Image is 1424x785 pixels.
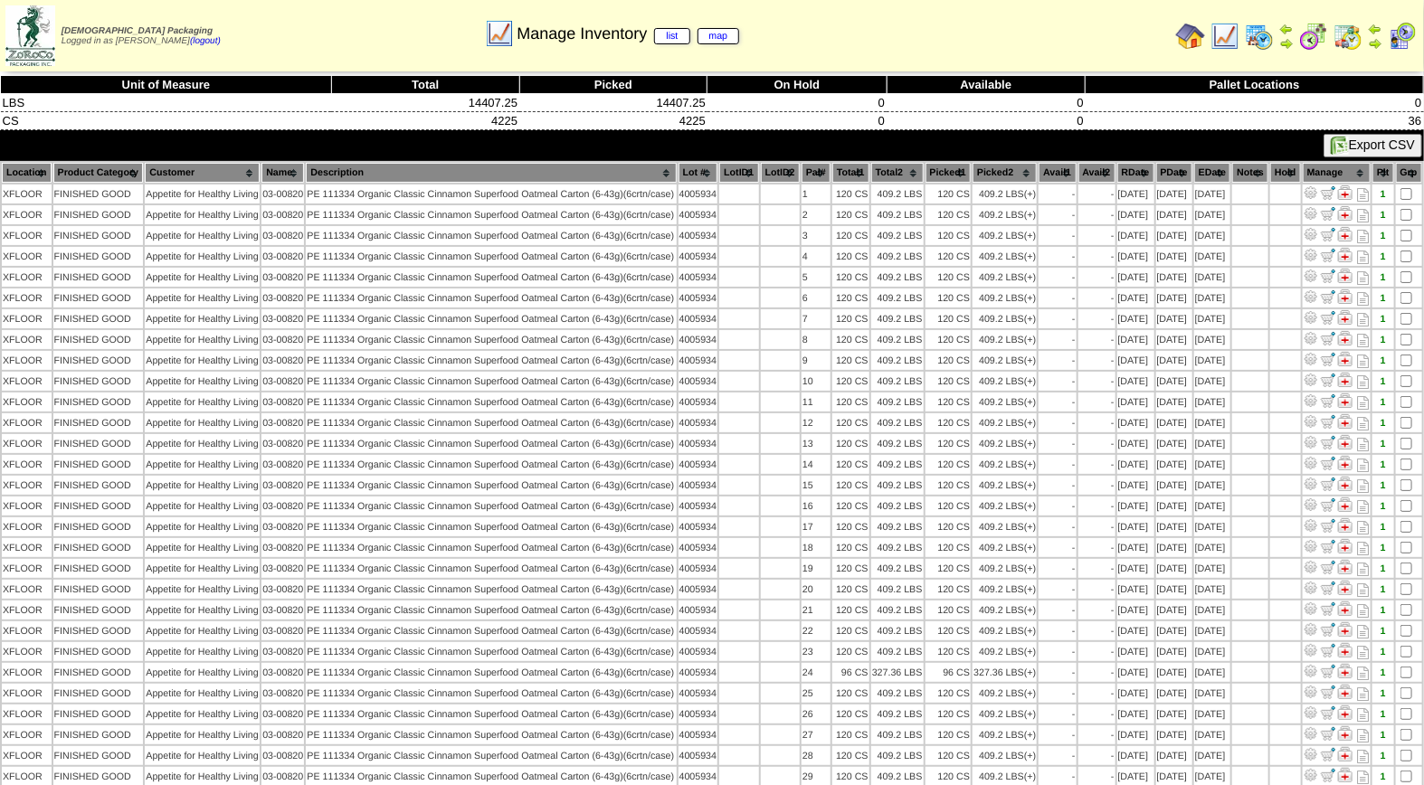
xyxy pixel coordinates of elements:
div: 1 [1373,314,1393,325]
img: Manage Hold [1338,622,1353,637]
td: 4005934 [679,226,718,245]
div: (+) [1024,189,1036,200]
img: arrowright.gif [1279,36,1294,51]
img: Move [1321,248,1335,262]
td: 3 [802,226,831,245]
td: PE 111334 Organic Classic Cinnamon Superfood Oatmeal Carton (6-43g)(6crtn/case) [306,205,676,224]
td: 03-00820 [261,309,304,328]
td: 120 CS [926,184,971,203]
td: 409.2 LBS [973,184,1037,203]
img: Manage Hold [1338,393,1353,408]
img: Move [1321,497,1335,512]
td: [DATE] [1156,309,1192,328]
td: - [1078,205,1115,224]
td: [DATE] [1194,184,1230,203]
img: Adjust [1304,705,1318,720]
img: Manage Hold [1338,601,1353,616]
td: - [1039,268,1076,287]
td: [DATE] [1117,330,1154,349]
img: Adjust [1304,747,1318,761]
a: list [654,28,689,44]
td: 120 CS [832,268,869,287]
td: 409.2 LBS [973,330,1037,349]
th: Picked1 [926,163,971,183]
td: [DATE] [1117,309,1154,328]
img: Adjust [1304,685,1318,699]
td: FINISHED GOOD [53,330,144,349]
img: home.gif [1176,22,1205,51]
td: 120 CS [832,184,869,203]
td: Appetite for Healthy Living [145,268,260,287]
td: 36 [1086,112,1424,130]
td: [DATE] [1156,247,1192,266]
img: Manage Hold [1338,705,1353,720]
td: Appetite for Healthy Living [145,288,260,307]
img: arrowleft.gif [1368,22,1382,36]
img: Move [1321,206,1335,221]
td: [DATE] [1117,268,1154,287]
img: Move [1321,352,1335,366]
td: - [1078,226,1115,245]
td: PE 111334 Organic Classic Cinnamon Superfood Oatmeal Carton (6-43g)(6crtn/case) [306,247,676,266]
td: 03-00820 [261,184,304,203]
img: Move [1321,518,1335,533]
img: calendarblend.gif [1299,22,1328,51]
td: CS [1,112,332,130]
td: 120 CS [926,288,971,307]
img: Adjust [1304,581,1318,595]
td: XFLOOR [2,226,52,245]
td: [DATE] [1156,226,1192,245]
td: 0 [707,94,887,112]
img: Move [1321,269,1335,283]
td: XFLOOR [2,330,52,349]
img: Adjust [1304,497,1318,512]
div: 1 [1373,251,1393,262]
td: 409.2 LBS [871,205,924,224]
img: Adjust [1304,269,1318,283]
img: Manage Hold [1338,206,1353,221]
div: (+) [1024,210,1036,221]
td: XFLOOR [2,247,52,266]
img: Manage Hold [1338,373,1353,387]
th: Avail2 [1078,163,1115,183]
img: Adjust [1304,206,1318,221]
img: line_graph.gif [1210,22,1239,51]
td: 4005934 [679,268,718,287]
img: line_graph.gif [485,19,514,48]
img: Manage Hold [1338,456,1353,470]
img: Manage Hold [1338,185,1353,200]
img: Adjust [1304,518,1318,533]
td: - [1078,247,1115,266]
th: Plt [1372,163,1394,183]
td: [DATE] [1117,205,1154,224]
i: Note [1358,292,1370,306]
img: Adjust [1304,393,1318,408]
i: Note [1358,209,1370,222]
td: [DATE] [1156,268,1192,287]
th: Grp [1396,163,1422,183]
th: Hold [1270,163,1301,183]
img: Adjust [1304,477,1318,491]
td: FINISHED GOOD [53,309,144,328]
img: Move [1321,310,1335,325]
img: Manage Hold [1338,664,1353,678]
th: Name [261,163,304,183]
img: Manage Hold [1338,497,1353,512]
img: Adjust [1304,185,1318,200]
td: 120 CS [926,205,971,224]
td: PE 111334 Organic Classic Cinnamon Superfood Oatmeal Carton (6-43g)(6crtn/case) [306,184,676,203]
td: FINISHED GOOD [53,226,144,245]
td: 4005934 [679,184,718,203]
td: 2 [802,205,831,224]
td: 03-00820 [261,288,304,307]
img: Adjust [1304,726,1318,741]
td: 4005934 [679,205,718,224]
td: FINISHED GOOD [53,268,144,287]
td: - [1039,247,1076,266]
img: Manage Hold [1338,289,1353,304]
td: FINISHED GOOD [53,184,144,203]
td: Appetite for Healthy Living [145,184,260,203]
button: Export CSV [1324,134,1422,157]
td: 120 CS [832,226,869,245]
span: [DEMOGRAPHIC_DATA] Packaging [62,26,213,36]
